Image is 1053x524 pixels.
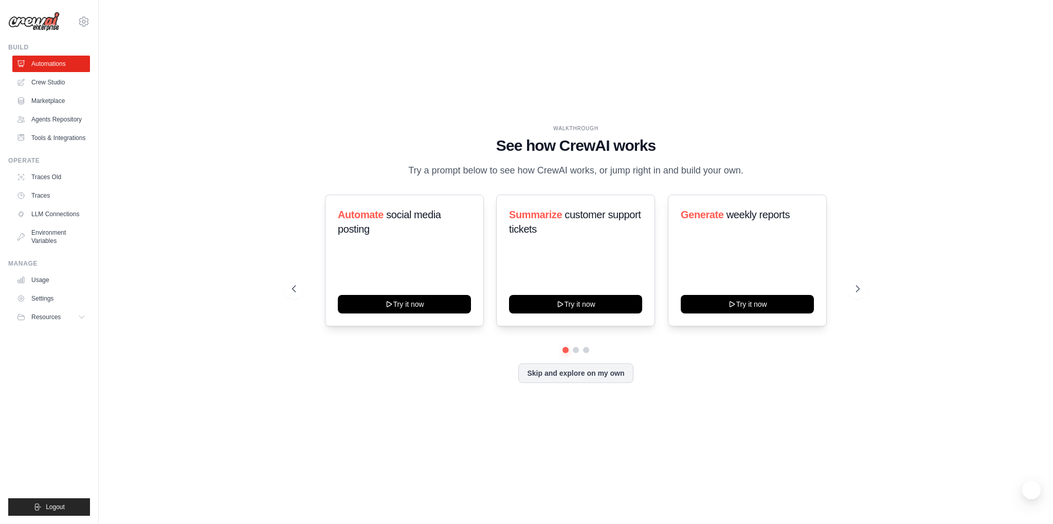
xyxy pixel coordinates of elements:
[12,169,90,185] a: Traces Old
[681,209,724,220] span: Generate
[12,206,90,222] a: LLM Connections
[338,295,471,313] button: Try it now
[403,163,749,178] p: Try a prompt below to see how CrewAI works, or jump right in and build your own.
[12,309,90,325] button: Resources
[338,209,441,235] span: social media posting
[12,290,90,307] a: Settings
[8,43,90,51] div: Build
[8,259,90,268] div: Manage
[726,209,789,220] span: weekly reports
[8,498,90,516] button: Logout
[12,74,90,91] a: Crew Studio
[681,295,814,313] button: Try it now
[509,295,642,313] button: Try it now
[12,56,90,72] a: Automations
[509,209,562,220] span: Summarize
[12,111,90,128] a: Agents Repository
[12,224,90,249] a: Environment Variables
[8,12,60,31] img: Logo
[12,187,90,204] a: Traces
[292,136,860,155] h1: See how CrewAI works
[8,156,90,165] div: Operate
[292,125,860,132] div: WALKTHROUGH
[338,209,384,220] span: Automate
[509,209,641,235] span: customer support tickets
[12,130,90,146] a: Tools & Integrations
[12,272,90,288] a: Usage
[46,503,65,511] span: Logout
[518,363,633,383] button: Skip and explore on my own
[31,313,61,321] span: Resources
[12,93,90,109] a: Marketplace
